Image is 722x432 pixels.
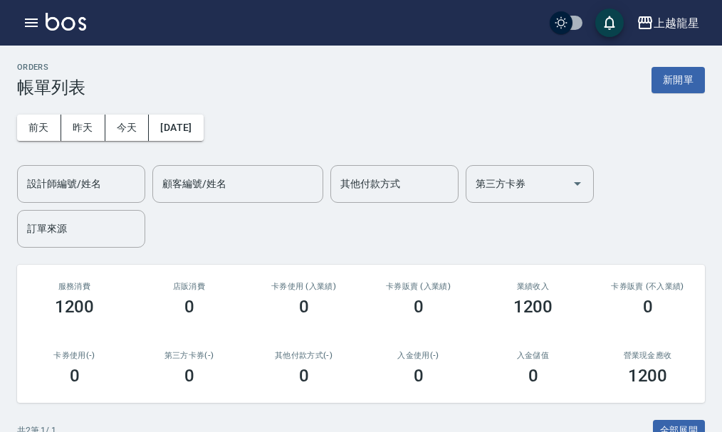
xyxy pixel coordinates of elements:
h2: 卡券販賣 (入業績) [378,282,459,291]
button: Open [566,172,589,195]
h2: 店販消費 [149,282,229,291]
h2: 業績收入 [493,282,573,291]
button: 今天 [105,115,150,141]
h3: 0 [528,366,538,386]
h2: 卡券使用(-) [34,351,115,360]
img: Logo [46,13,86,31]
h2: 入金儲值 [493,351,573,360]
h3: 0 [414,297,424,317]
div: 上越龍星 [654,14,699,32]
h3: 0 [643,297,653,317]
h3: 0 [414,366,424,386]
h3: 1200 [513,297,553,317]
h2: 營業現金應收 [607,351,688,360]
h3: 0 [184,297,194,317]
h3: 0 [299,366,309,386]
h3: 0 [184,366,194,386]
button: save [595,9,624,37]
button: [DATE] [149,115,203,141]
h3: 服務消費 [34,282,115,291]
h3: 0 [299,297,309,317]
h2: ORDERS [17,63,85,72]
button: 前天 [17,115,61,141]
h2: 其他付款方式(-) [263,351,344,360]
button: 新開單 [652,67,705,93]
h3: 1200 [628,366,668,386]
h3: 1200 [55,297,95,317]
h2: 卡券使用 (入業績) [263,282,344,291]
button: 上越龍星 [631,9,705,38]
h2: 入金使用(-) [378,351,459,360]
a: 新開單 [652,73,705,86]
h3: 0 [70,366,80,386]
h2: 卡券販賣 (不入業績) [607,282,688,291]
h3: 帳單列表 [17,78,85,98]
button: 昨天 [61,115,105,141]
h2: 第三方卡券(-) [149,351,229,360]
